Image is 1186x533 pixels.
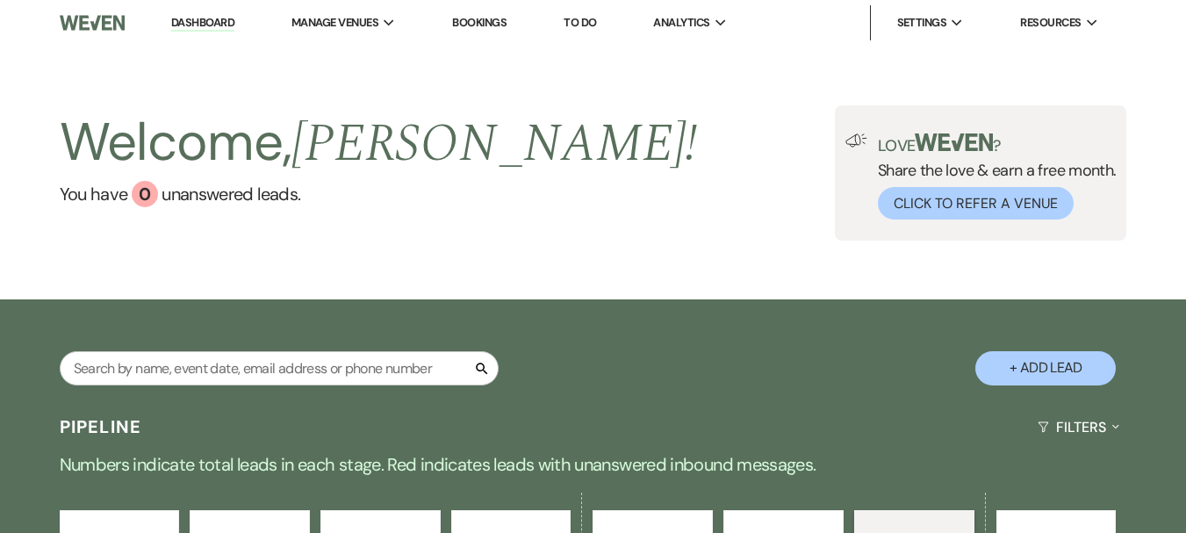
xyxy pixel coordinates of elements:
span: Manage Venues [291,14,378,32]
span: Analytics [653,14,709,32]
span: Settings [897,14,947,32]
span: [PERSON_NAME] ! [291,104,697,184]
a: To Do [564,15,596,30]
div: Share the love & earn a free month. [867,133,1117,220]
button: Click to Refer a Venue [878,187,1074,220]
img: weven-logo-green.svg [915,133,993,151]
input: Search by name, event date, email address or phone number [60,351,499,385]
img: Weven Logo [60,4,126,41]
img: loud-speaker-illustration.svg [845,133,867,148]
h2: Welcome, [60,105,698,181]
span: Resources [1020,14,1081,32]
a: Bookings [452,15,507,30]
button: + Add Lead [975,351,1116,385]
button: Filters [1031,404,1126,450]
h3: Pipeline [60,414,142,439]
p: Love ? [878,133,1117,154]
div: 0 [132,181,158,207]
a: You have 0 unanswered leads. [60,181,698,207]
a: Dashboard [171,15,234,32]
